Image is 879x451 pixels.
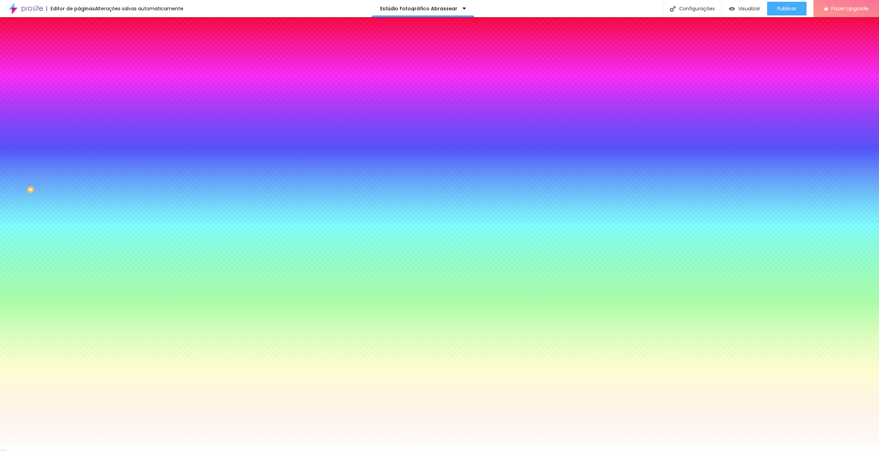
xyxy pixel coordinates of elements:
button: Publicar [767,2,807,15]
p: Estúdio Fotográfico Abrassear [380,6,457,11]
div: Editor de páginas [46,6,95,11]
img: Icone [670,6,676,12]
div: Alterações salvas automaticamente [95,6,183,11]
img: view-1.svg [729,6,735,12]
span: Publicar [777,6,796,11]
span: Fazer Upgrade [831,5,869,11]
button: Visualizar [722,2,767,15]
span: Visualizar [738,6,760,11]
